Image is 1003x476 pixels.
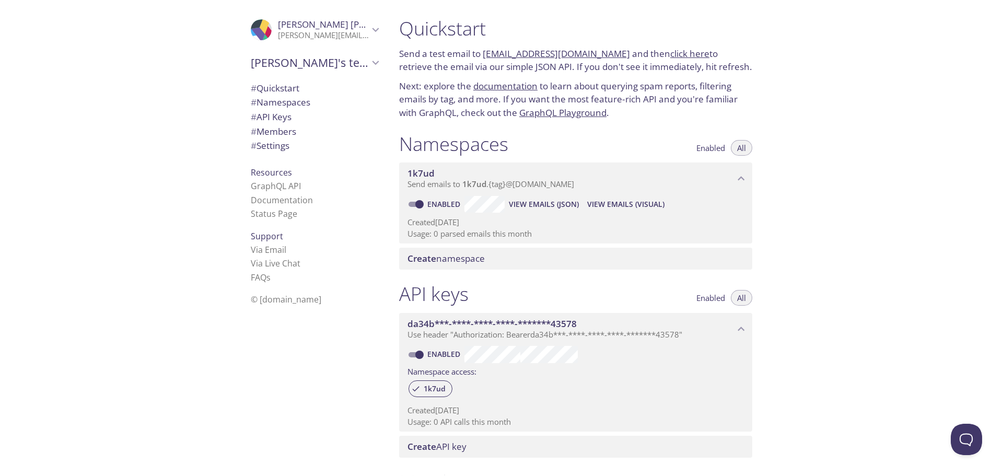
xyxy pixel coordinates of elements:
[399,162,752,195] div: 1k7ud namespace
[399,248,752,270] div: Create namespace
[407,217,744,228] p: Created [DATE]
[251,294,321,305] span: © [DOMAIN_NAME]
[251,55,369,70] span: [PERSON_NAME]'s team
[251,111,291,123] span: API Keys
[399,132,508,156] h1: Namespaces
[407,440,466,452] span: API key
[399,17,752,40] h1: Quickstart
[409,380,452,397] div: 1k7ud
[242,110,387,124] div: API Keys
[399,436,752,458] div: Create API Key
[407,440,436,452] span: Create
[251,140,289,152] span: Settings
[462,179,486,189] span: 1k7ud
[251,244,286,256] a: Via Email
[251,272,271,283] a: FAQ
[242,138,387,153] div: Team Settings
[251,96,310,108] span: Namespaces
[417,384,452,393] span: 1k7ud
[407,179,574,189] span: Send emails to . {tag} @[DOMAIN_NAME]
[407,363,476,378] label: Namespace access:
[251,208,297,219] a: Status Page
[407,252,485,264] span: namespace
[509,198,579,211] span: View Emails (JSON)
[278,30,369,41] p: [PERSON_NAME][EMAIL_ADDRESS][DOMAIN_NAME]
[426,349,464,359] a: Enabled
[242,49,387,76] div: Juan's team
[670,48,709,60] a: click here
[242,95,387,110] div: Namespaces
[731,140,752,156] button: All
[242,13,387,47] div: Juan Carlos
[251,82,256,94] span: #
[251,230,283,242] span: Support
[473,80,538,92] a: documentation
[690,140,731,156] button: Enabled
[505,196,583,213] button: View Emails (JSON)
[251,167,292,178] span: Resources
[483,48,630,60] a: [EMAIL_ADDRESS][DOMAIN_NAME]
[690,290,731,306] button: Enabled
[251,140,256,152] span: #
[251,258,300,269] a: Via Live Chat
[951,424,982,455] iframe: Help Scout Beacon - Open
[407,416,744,427] p: Usage: 0 API calls this month
[266,272,271,283] span: s
[251,111,256,123] span: #
[242,81,387,96] div: Quickstart
[399,282,469,306] h1: API keys
[587,198,664,211] span: View Emails (Visual)
[399,47,752,74] p: Send a test email to and then to retrieve the email via our simple JSON API. If you don't see it ...
[399,79,752,120] p: Next: explore the to learn about querying spam reports, filtering emails by tag, and more. If you...
[731,290,752,306] button: All
[426,199,464,209] a: Enabled
[251,180,301,192] a: GraphQL API
[407,252,436,264] span: Create
[251,96,256,108] span: #
[242,124,387,139] div: Members
[278,18,421,30] span: [PERSON_NAME] [PERSON_NAME]
[251,125,256,137] span: #
[519,107,607,119] a: GraphQL Playground
[251,194,313,206] a: Documentation
[583,196,669,213] button: View Emails (Visual)
[251,125,296,137] span: Members
[407,405,744,416] p: Created [DATE]
[407,228,744,239] p: Usage: 0 parsed emails this month
[251,82,299,94] span: Quickstart
[407,167,435,179] span: 1k7ud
